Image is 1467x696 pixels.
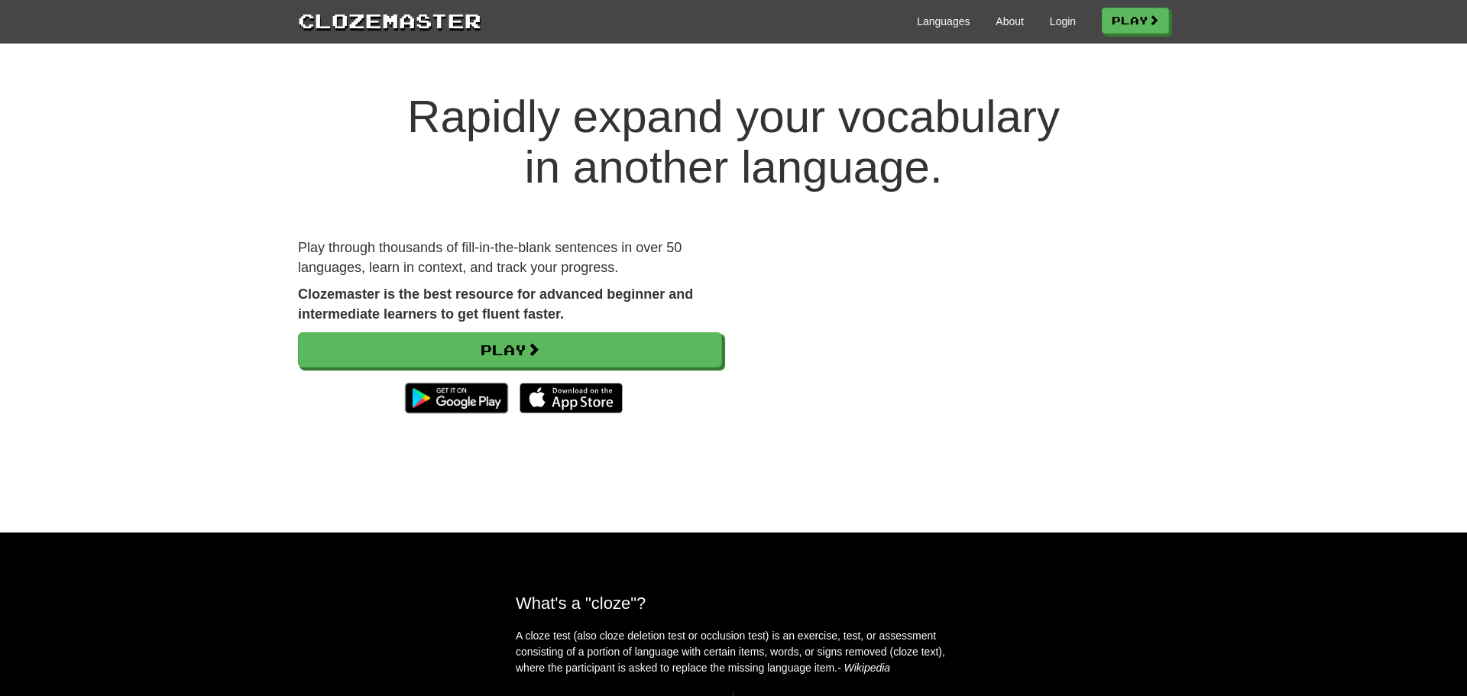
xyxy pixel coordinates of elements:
em: - Wikipedia [837,662,890,674]
a: Clozemaster [298,6,481,34]
a: Languages [917,14,970,29]
p: Play through thousands of fill-in-the-blank sentences in over 50 languages, learn in context, and... [298,238,722,277]
a: About [996,14,1024,29]
strong: Clozemaster is the best resource for advanced beginner and intermediate learners to get fluent fa... [298,286,693,322]
a: Login [1050,14,1076,29]
a: Play [1102,8,1169,34]
h2: What's a "cloze"? [516,594,951,613]
img: Download_on_the_App_Store_Badge_US-UK_135x40-25178aeef6eb6b83b96f5f2d004eda3bffbb37122de64afbaef7... [520,383,623,413]
a: Play [298,332,722,367]
img: Get it on Google Play [397,375,516,421]
p: A cloze test (also cloze deletion test or occlusion test) is an exercise, test, or assessment con... [516,628,951,676]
